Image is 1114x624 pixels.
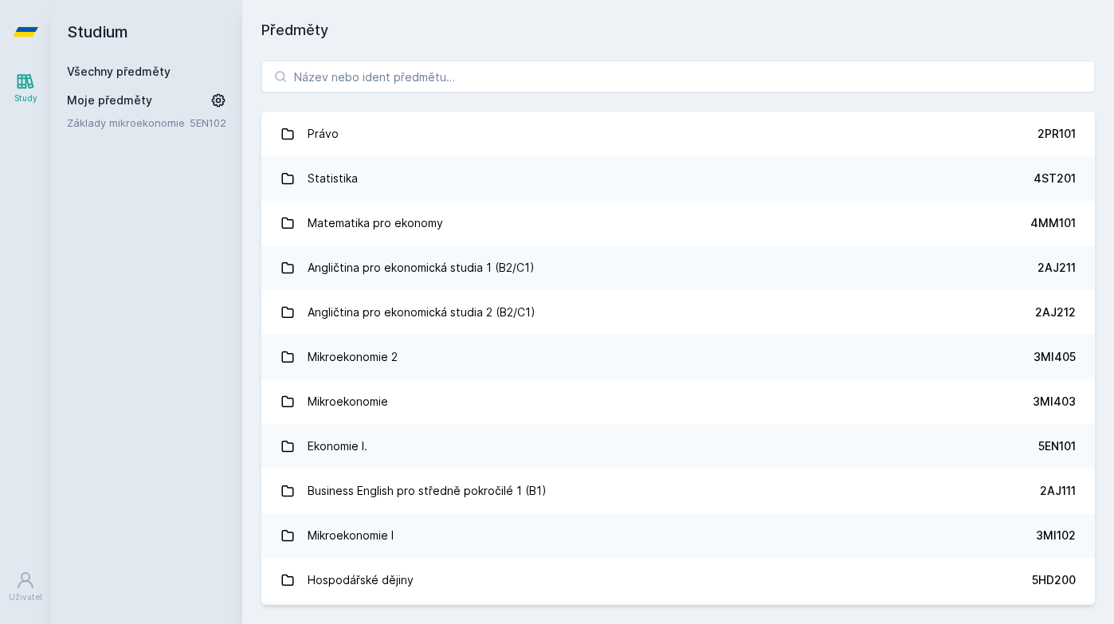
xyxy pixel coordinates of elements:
div: Study [14,92,37,104]
div: Mikroekonomie 2 [308,341,398,373]
div: 2AJ211 [1038,260,1076,276]
a: Hospodářské dějiny 5HD200 [261,558,1095,602]
div: Matematika pro ekonomy [308,207,443,239]
div: 2AJ111 [1040,483,1076,499]
a: 5EN102 [190,116,226,129]
div: 2PR101 [1038,126,1076,142]
div: 3MI102 [1036,528,1076,544]
div: Angličtina pro ekonomická studia 1 (B2/C1) [308,252,535,284]
div: 2AJ212 [1035,304,1076,320]
input: Název nebo ident předmětu… [261,61,1095,92]
div: Uživatel [9,591,42,603]
h1: Předměty [261,19,1095,41]
div: 5HD200 [1032,572,1076,588]
a: Mikroekonomie I 3MI102 [261,513,1095,558]
span: Moje předměty [67,92,152,108]
a: Matematika pro ekonomy 4MM101 [261,201,1095,245]
a: Právo 2PR101 [261,112,1095,156]
div: Právo [308,118,339,150]
div: 5EN101 [1038,438,1076,454]
a: Všechny předměty [67,65,171,78]
div: 4ST201 [1034,171,1076,186]
a: Study [3,64,48,112]
div: 3MI405 [1034,349,1076,365]
a: Uživatel [3,563,48,611]
div: Mikroekonomie [308,386,388,418]
div: Angličtina pro ekonomická studia 2 (B2/C1) [308,296,535,328]
div: 4MM101 [1030,215,1076,231]
a: Základy mikroekonomie [67,115,190,131]
div: Business English pro středně pokročilé 1 (B1) [308,475,547,507]
div: Mikroekonomie I [308,520,394,551]
a: Mikroekonomie 3MI403 [261,379,1095,424]
a: Angličtina pro ekonomická studia 2 (B2/C1) 2AJ212 [261,290,1095,335]
a: Statistika 4ST201 [261,156,1095,201]
div: Statistika [308,163,358,194]
a: Business English pro středně pokročilé 1 (B1) 2AJ111 [261,469,1095,513]
div: 3MI403 [1033,394,1076,410]
a: Ekonomie I. 5EN101 [261,424,1095,469]
div: Hospodářské dějiny [308,564,414,596]
a: Mikroekonomie 2 3MI405 [261,335,1095,379]
div: Ekonomie I. [308,430,367,462]
a: Angličtina pro ekonomická studia 1 (B2/C1) 2AJ211 [261,245,1095,290]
